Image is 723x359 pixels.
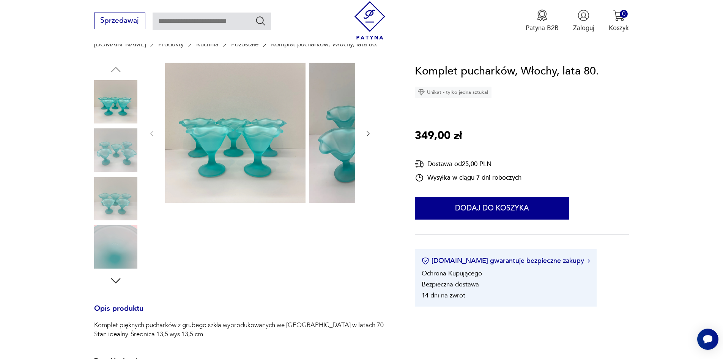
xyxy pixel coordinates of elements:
img: Ikona diamentu [418,89,425,96]
img: Ikona strzałki w prawo [588,259,590,263]
img: Ikona certyfikatu [422,257,429,265]
img: Ikona medalu [536,9,548,21]
img: Zdjęcie produktu Komplet pucharków, Włochy, lata 80. [94,177,137,220]
div: 0 [620,10,628,18]
iframe: Smartsupp widget button [697,329,718,350]
li: Bezpieczna dostawa [422,280,479,289]
a: Produkty [158,41,184,48]
button: Patyna B2B [526,9,559,32]
a: [DOMAIN_NAME] [94,41,146,48]
div: Unikat - tylko jedna sztuka! [415,87,491,98]
img: Ikona koszyka [613,9,625,21]
li: Ochrona Kupującego [422,269,482,278]
h3: Opis produktu [94,306,393,321]
li: 14 dni na zwrot [422,291,465,300]
a: Pozostałe [231,41,258,48]
img: Zdjęcie produktu Komplet pucharków, Włochy, lata 80. [94,128,137,172]
p: Komplet pucharków, Włochy, lata 80. [271,41,378,48]
a: Ikona medaluPatyna B2B [526,9,559,32]
img: Ikonka użytkownika [578,9,589,21]
img: Patyna - sklep z meblami i dekoracjami vintage [351,1,389,40]
p: 349,00 zł [415,127,462,145]
img: Zdjęcie produktu Komplet pucharków, Włochy, lata 80. [94,80,137,123]
button: Zaloguj [573,9,594,32]
button: Dodaj do koszyka [415,197,569,220]
img: Zdjęcie produktu Komplet pucharków, Włochy, lata 80. [165,63,306,203]
img: Zdjęcie produktu Komplet pucharków, Włochy, lata 80. [309,63,450,203]
h1: Komplet pucharków, Włochy, lata 80. [415,63,599,80]
button: Szukaj [255,15,266,26]
p: Patyna B2B [526,24,559,32]
a: Sprzedawaj [94,18,145,24]
div: Wysyłka w ciągu 7 dni roboczych [415,173,521,182]
a: Kuchnia [196,41,219,48]
button: [DOMAIN_NAME] gwarantuje bezpieczne zakupy [422,256,590,266]
p: Zaloguj [573,24,594,32]
img: Ikona dostawy [415,159,424,169]
div: Dostawa od 25,00 PLN [415,159,521,169]
button: Sprzedawaj [94,13,145,29]
p: Komplet pięknych pucharków z grubego szkła wyprodukowanych we [GEOGRAPHIC_DATA] w latach 70. Stan... [94,321,393,339]
button: 0Koszyk [609,9,629,32]
img: Zdjęcie produktu Komplet pucharków, Włochy, lata 80. [94,225,137,269]
p: Koszyk [609,24,629,32]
